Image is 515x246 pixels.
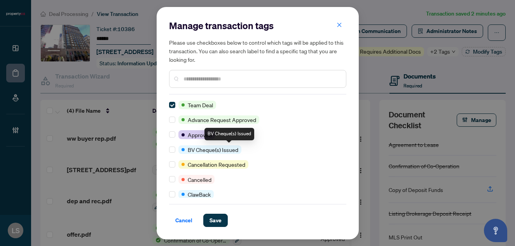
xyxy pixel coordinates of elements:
span: Save [209,214,222,227]
span: Cancelled [188,175,211,184]
button: Save [203,214,228,227]
span: BV Cheque(s) Issued [188,145,238,154]
button: Open asap [484,219,507,242]
span: Cancel [175,214,192,227]
div: BV Cheque(s) Issued [204,128,254,140]
span: close [337,22,342,28]
span: Team Deal [188,101,213,109]
span: Advance Request Approved [188,115,256,124]
h2: Manage transaction tags [169,19,346,32]
span: Cancellation Requested [188,160,245,169]
h5: Please use checkboxes below to control which tags will be applied to this transaction. You can al... [169,38,346,64]
span: Approved [188,131,212,139]
button: Cancel [169,214,199,227]
span: ClawBack [188,190,211,199]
